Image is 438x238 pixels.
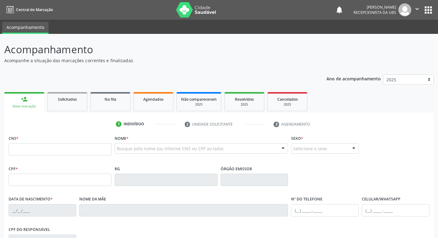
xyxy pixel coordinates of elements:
[221,164,252,174] label: Órgão emissor
[9,134,18,143] label: CNS
[9,104,40,109] div: Nova marcação
[116,121,121,127] div: 1
[181,97,217,102] span: Não compareceram
[115,134,128,143] label: Nome
[4,42,305,57] p: Acompanhamento
[291,134,303,143] label: Sexo
[362,204,429,216] input: (__) _____-_____
[235,97,254,102] span: Resolvidos
[2,22,49,34] a: Acompanhamento
[353,5,396,10] div: [PERSON_NAME]
[124,121,144,127] div: Indivíduo
[4,5,53,15] a: Central de Marcação
[277,97,298,102] span: Cancelados
[115,164,120,174] label: RG
[9,164,18,174] label: CPF
[293,145,327,152] span: Selecione o sexo
[291,195,322,204] label: Nº do Telefone
[79,195,106,204] label: Nome da mãe
[398,3,411,16] img: img
[335,6,344,14] button: notifications
[58,97,77,102] span: Solicitados
[9,225,50,235] label: CPF do responsável
[423,5,434,15] button: apps
[9,204,76,216] input: __/__/____
[414,6,420,12] i: 
[181,102,217,107] div: 2025
[16,7,53,12] span: Central de Marcação
[411,3,423,16] button: 
[117,145,223,152] span: Busque pelo nome (ou informe CNS ou CPF ao lado)
[105,97,116,102] span: Na fila
[4,57,305,64] p: Acompanhe a situação das marcações correntes e finalizadas
[9,195,53,204] label: Data de nascimento
[21,96,28,103] div: person_add
[143,97,164,102] span: Agendados
[291,204,359,216] input: (__) _____-_____
[272,102,303,107] div: 2025
[229,102,260,107] div: 2025
[362,195,401,204] label: Celular/WhatsApp
[326,75,381,82] p: Ano de acompanhamento
[353,10,396,15] span: Recepcionista da UBS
